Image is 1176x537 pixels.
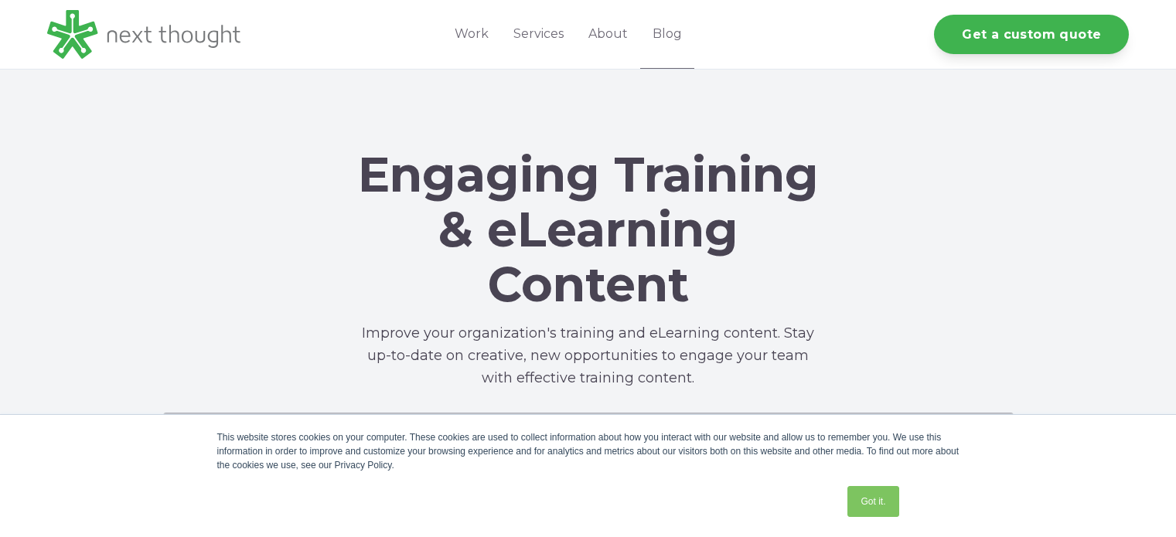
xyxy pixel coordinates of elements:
[47,10,240,59] img: LG - NextThought Logo
[847,486,898,517] a: Got it.
[934,15,1129,54] a: Get a custom quote
[356,322,820,390] p: Improve your organization's training and eLearning content. Stay up-to-date on creative, new oppo...
[356,148,820,313] h1: Engaging Training & eLearning Content
[217,430,960,472] div: This website stores cookies on your computer. These cookies are used to collect information about...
